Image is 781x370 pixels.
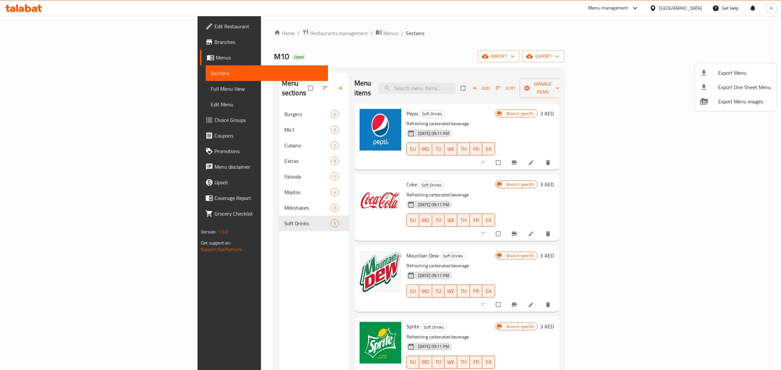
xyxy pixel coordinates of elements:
span: Export Menu [718,69,771,77]
span: Export Menu images [718,98,771,105]
span: Export One Sheet Menu [718,83,771,91]
li: Export Menu images [695,94,776,109]
li: Export menu items [695,66,776,80]
li: Export one sheet menu items [695,80,776,94]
